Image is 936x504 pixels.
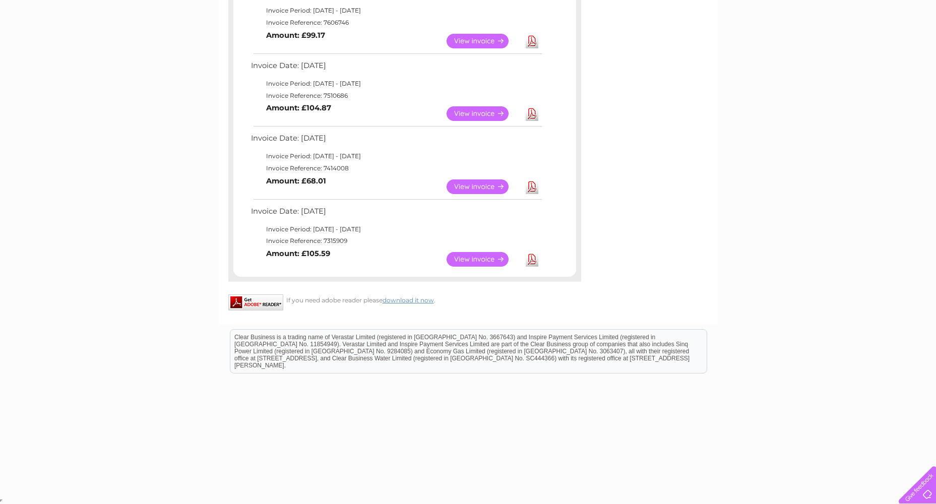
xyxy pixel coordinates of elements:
[812,43,842,50] a: Telecoms
[248,78,543,90] td: Invoice Period: [DATE] - [DATE]
[447,179,521,194] a: View
[248,235,543,247] td: Invoice Reference: 7315909
[248,223,543,235] td: Invoice Period: [DATE] - [DATE]
[248,90,543,102] td: Invoice Reference: 7510686
[248,59,543,78] td: Invoice Date: [DATE]
[526,34,538,48] a: Download
[869,43,894,50] a: Contact
[383,296,434,304] a: download it now
[903,43,926,50] a: Log out
[759,43,778,50] a: Water
[248,162,543,174] td: Invoice Reference: 7414008
[266,103,331,112] b: Amount: £104.87
[447,34,521,48] a: View
[526,252,538,267] a: Download
[248,5,543,17] td: Invoice Period: [DATE] - [DATE]
[248,132,543,150] td: Invoice Date: [DATE]
[526,179,538,194] a: Download
[784,43,806,50] a: Energy
[33,26,84,57] img: logo.png
[228,294,581,304] div: If you need adobe reader please .
[248,17,543,29] td: Invoice Reference: 7606746
[848,43,863,50] a: Blog
[266,31,325,40] b: Amount: £99.17
[248,205,543,223] td: Invoice Date: [DATE]
[526,106,538,121] a: Download
[266,249,330,258] b: Amount: £105.59
[266,176,326,185] b: Amount: £68.01
[746,5,816,18] a: 0333 014 3131
[230,6,707,49] div: Clear Business is a trading name of Verastar Limited (registered in [GEOGRAPHIC_DATA] No. 3667643...
[447,106,521,121] a: View
[447,252,521,267] a: View
[248,150,543,162] td: Invoice Period: [DATE] - [DATE]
